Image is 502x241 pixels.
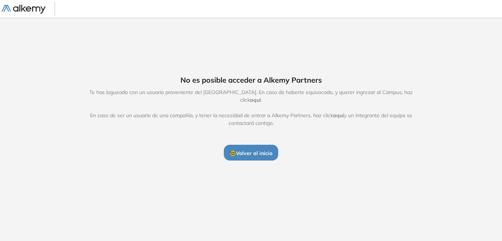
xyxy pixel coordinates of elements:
span: aquí [250,97,261,103]
span: aquí [333,112,344,119]
span: Te has logueado con un usuario proveniente del [GEOGRAPHIC_DATA]. En caso de haberte equivocado, ... [82,89,420,127]
span: No es posible acceder a Alkemy Partners [180,75,322,86]
img: Logo [1,5,46,14]
button: 🤓Volver al inicio [224,145,278,160]
span: 🤓 Volver al inicio [230,150,272,157]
